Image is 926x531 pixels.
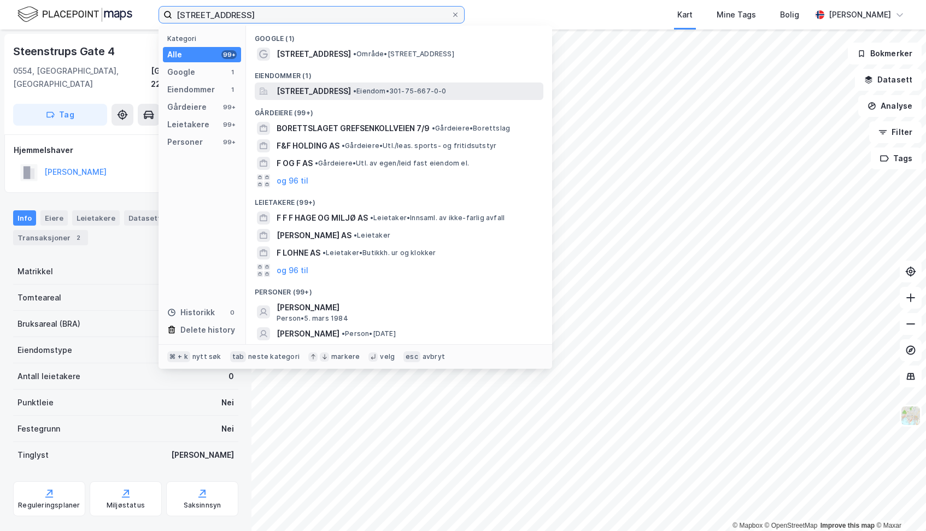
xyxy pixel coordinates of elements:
div: Eiendomstype [17,344,72,357]
span: Gårdeiere • Borettslag [432,124,510,133]
a: Mapbox [732,522,763,529]
span: Leietaker • Butikkh. ur og klokker [323,249,436,257]
div: 99+ [221,103,237,111]
button: Analyse [858,95,922,117]
img: logo.f888ab2527a4732fd821a326f86c7f29.svg [17,5,132,24]
div: Eiendommer (1) [246,63,552,82]
div: Antall leietakere [17,370,80,383]
button: Datasett [855,69,922,91]
div: Personer (99+) [246,279,552,299]
button: Tag [13,104,107,126]
div: [GEOGRAPHIC_DATA], 228/394 [151,64,238,91]
span: • [353,87,356,95]
span: [PERSON_NAME] [277,301,539,314]
div: avbryt [423,352,445,361]
span: Person • 5. mars 1984 [277,314,348,323]
div: Mine Tags [717,8,756,21]
div: Alle [167,48,182,61]
div: Gårdeiere (99+) [246,100,552,120]
div: Festegrunn [17,422,60,435]
div: 1 [228,85,237,94]
div: Reguleringsplaner [18,501,80,510]
div: Bolig [780,8,799,21]
div: Google [167,66,195,79]
div: Personer [167,135,203,149]
div: velg [380,352,395,361]
span: • [342,329,345,338]
span: • [354,231,357,239]
span: Leietaker [354,231,390,240]
div: Transaksjoner [13,230,88,245]
span: F LOHNE AS [277,246,320,259]
div: 2 [73,232,84,243]
div: Steenstrups Gate 4 [13,43,116,60]
div: Kart [677,8,693,21]
div: Eiere [40,210,68,226]
span: Leietaker • Innsaml. av ikke-farlig avfall [370,214,505,222]
div: tab [230,351,247,362]
div: nytt søk [192,352,221,361]
span: Person • [DATE] [342,329,396,338]
span: Eiendom • 301-75-667-0-0 [353,87,447,96]
span: • [432,124,435,132]
span: • [315,159,318,167]
span: F F F HAGE OG MILJØ AS [277,211,368,225]
div: Kategori [167,34,241,43]
span: F OG F AS [277,157,313,170]
div: Leietakere [167,118,209,131]
div: Leietakere [72,210,120,226]
div: esc [403,351,420,362]
span: BORETTSLAGET GREFSENKOLLVEIEN 7/9 [277,122,430,135]
div: 0554, [GEOGRAPHIC_DATA], [GEOGRAPHIC_DATA] [13,64,151,91]
div: Nei [221,396,234,409]
div: Kontrollprogram for chat [871,479,926,531]
button: Bokmerker [848,43,922,64]
span: Område • [STREET_ADDRESS] [353,50,454,58]
div: Historikk [167,306,215,319]
div: neste kategori [248,352,300,361]
a: Improve this map [820,522,875,529]
span: • [370,214,373,222]
div: Leietakere (99+) [246,190,552,209]
div: 99+ [221,50,237,59]
span: • [342,141,345,150]
input: Søk på adresse, matrikkel, gårdeiere, leietakere eller personer [172,7,451,23]
span: [STREET_ADDRESS] [277,48,351,61]
div: Delete history [180,323,235,337]
a: OpenStreetMap [765,522,818,529]
div: Eiendommer [167,83,215,96]
span: [PERSON_NAME] [277,327,339,340]
div: Tomteareal [17,291,61,304]
span: Gårdeiere • Utl. av egen/leid fast eiendom el. [315,159,469,168]
div: Nei [221,422,234,435]
iframe: Chat Widget [871,479,926,531]
span: [PERSON_NAME] AS [277,229,351,242]
div: ⌘ + k [167,351,190,362]
div: 0 [228,308,237,317]
button: og 96 til [277,264,308,277]
span: [STREET_ADDRESS] [277,85,351,98]
div: Datasett [124,210,165,226]
span: F&F HOLDING AS [277,139,339,152]
div: 99+ [221,120,237,129]
div: 0 [228,370,234,383]
div: Gårdeiere [167,101,207,114]
div: [PERSON_NAME] [171,449,234,462]
div: markere [331,352,360,361]
div: Tinglyst [17,449,49,462]
button: og 96 til [277,174,308,187]
div: Punktleie [17,396,54,409]
div: 1 [228,68,237,76]
span: Gårdeiere • Utl./leas. sports- og fritidsutstyr [342,141,496,150]
button: Tags [871,147,922,169]
div: Info [13,210,36,226]
div: 99+ [221,138,237,146]
img: Z [900,405,921,426]
div: Matrikkel [17,265,53,278]
div: Bruksareal (BRA) [17,317,80,331]
div: Saksinnsyn [184,501,221,510]
span: • [323,249,326,257]
div: Hjemmelshaver [14,144,238,157]
div: Miljøstatus [107,501,145,510]
div: Google (1) [246,26,552,45]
